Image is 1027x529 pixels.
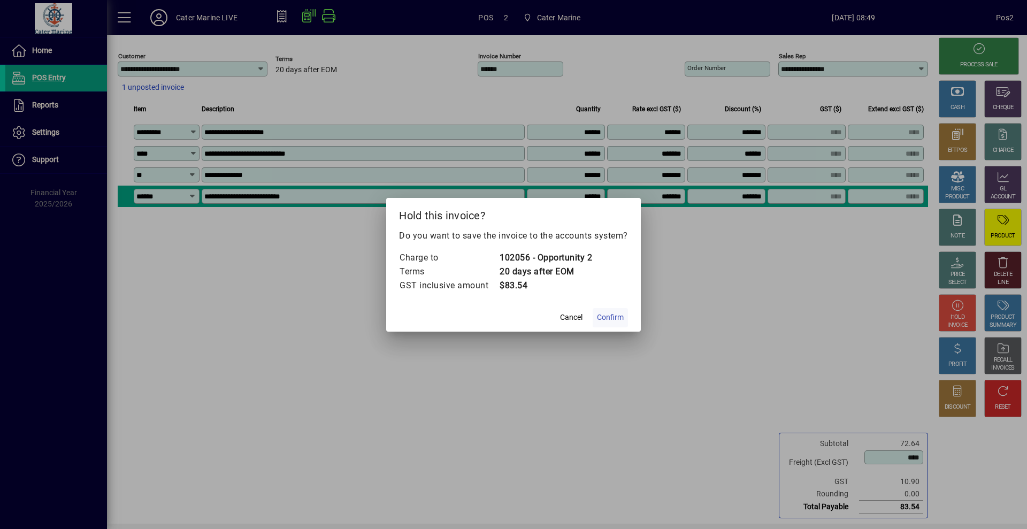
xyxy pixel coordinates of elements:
td: GST inclusive amount [399,279,499,293]
td: 102056 - Opportunity 2 [499,251,592,265]
td: Terms [399,265,499,279]
span: Cancel [560,312,583,323]
td: Charge to [399,251,499,265]
p: Do you want to save the invoice to the accounts system? [399,229,628,242]
span: Confirm [597,312,624,323]
button: Confirm [593,308,628,327]
td: $83.54 [499,279,592,293]
td: 20 days after EOM [499,265,592,279]
h2: Hold this invoice? [386,198,641,229]
button: Cancel [554,308,588,327]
